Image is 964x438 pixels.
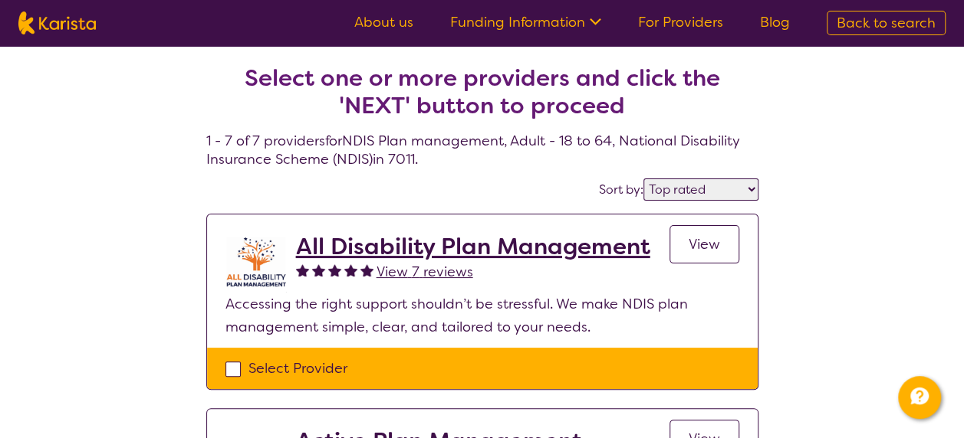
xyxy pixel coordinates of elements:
a: For Providers [638,13,723,31]
span: View [689,235,720,253]
a: Back to search [827,11,946,35]
img: fullstar [296,263,309,276]
a: Funding Information [450,13,601,31]
a: View [670,225,739,263]
label: Sort by: [599,181,643,198]
a: About us [354,13,413,31]
span: Back to search [837,14,936,32]
img: Karista logo [18,11,96,34]
img: at5vqv0lot2lggohlylh.jpg [225,233,287,293]
h4: 1 - 7 of 7 providers for NDIS Plan management , Adult - 18 to 64 , National Disability Insurance ... [206,28,758,168]
span: View 7 reviews [377,263,473,281]
a: View 7 reviews [377,260,473,283]
h2: Select one or more providers and click the 'NEXT' button to proceed [225,64,740,119]
img: fullstar [312,263,325,276]
img: fullstar [344,263,357,276]
img: fullstar [360,263,373,276]
a: All Disability Plan Management [296,233,650,260]
img: fullstar [328,263,341,276]
a: Blog [760,13,790,31]
button: Channel Menu [898,376,941,419]
p: Accessing the right support shouldn’t be stressful. We make NDIS plan management simple, clear, a... [225,293,739,338]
